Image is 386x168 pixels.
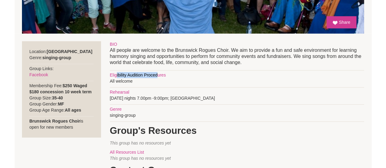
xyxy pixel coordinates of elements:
[58,102,64,106] strong: MF
[110,47,364,66] p: All people are welcome to the Brunswick Rogues Choir. We aim to provide a fun and safe environmen...
[22,41,101,138] div: Location: Genre: Group Links: Membership Fee: Group Size: Group Gender: Group Age Range: is open ...
[29,119,80,123] strong: Brunswick Rogues Choir
[110,156,171,161] span: This group has no resources yet
[65,108,81,113] strong: All ages
[110,106,364,112] div: Genre
[52,95,63,100] strong: 35-40
[110,125,364,137] h1: Group's Resources
[326,16,356,28] a: Share
[110,89,364,95] div: Rehearsal
[47,49,92,54] strong: [GEOGRAPHIC_DATA]
[42,55,71,60] strong: singing-group
[110,72,364,78] div: Eligibility Audition Procedures
[110,41,364,47] div: BIO
[29,72,48,77] a: Facebook
[110,149,364,155] div: All Resources List
[110,141,171,145] span: This group has no resources yet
